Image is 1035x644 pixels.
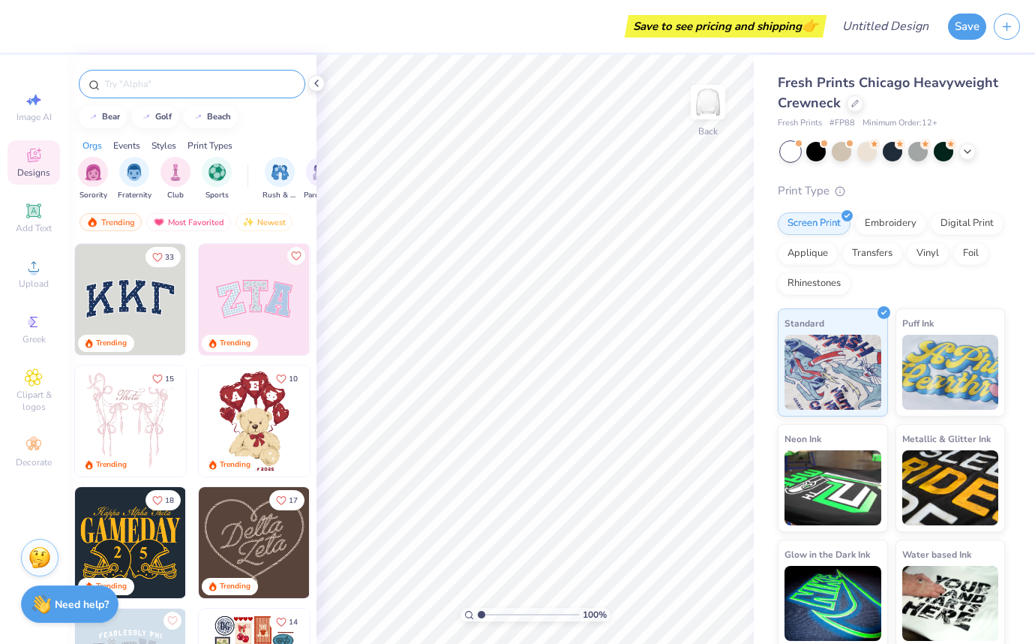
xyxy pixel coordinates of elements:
[902,450,999,525] img: Metallic & Glitter Ink
[153,217,165,227] img: most_fav.gif
[16,111,52,123] span: Image AI
[902,546,971,562] span: Water based Ink
[235,213,292,231] div: Newest
[79,213,142,231] div: Trending
[187,139,232,152] div: Print Types
[269,490,304,510] button: Like
[202,157,232,201] div: filter for Sports
[202,157,232,201] button: filter button
[75,487,186,598] img: b8819b5f-dd70-42f8-b218-32dd770f7b03
[309,244,420,355] img: 5ee11766-d822-42f5-ad4e-763472bf8dcf
[167,164,184,181] img: Club Image
[113,139,140,152] div: Events
[199,487,310,598] img: 12710c6a-dcc0-49ce-8688-7fe8d5f96fe2
[862,117,937,130] span: Minimum Order: 12 +
[262,157,297,201] button: filter button
[75,244,186,355] img: 3b9aba4f-e317-4aa7-a679-c95a879539bd
[126,164,142,181] img: Fraternity Image
[842,242,902,265] div: Transfers
[118,157,151,201] div: filter for Fraternity
[778,117,822,130] span: Fresh Prints
[22,333,46,345] span: Greek
[96,338,127,349] div: Trending
[289,618,298,626] span: 14
[163,612,181,630] button: Like
[17,167,50,179] span: Designs
[145,490,181,510] button: Like
[269,612,304,632] button: Like
[16,456,52,468] span: Decorate
[778,272,850,295] div: Rhinestones
[145,369,181,389] button: Like
[118,190,151,201] span: Fraternity
[778,212,850,235] div: Screen Print
[287,247,305,265] button: Like
[85,164,102,181] img: Sorority Image
[165,497,174,504] span: 18
[931,212,1003,235] div: Digital Print
[220,459,250,471] div: Trending
[948,14,986,40] button: Save
[309,487,420,598] img: ead2b24a-117b-4488-9b34-c08fd5176a7b
[151,139,176,152] div: Styles
[693,87,723,117] img: Back
[146,213,231,231] div: Most Favorited
[87,113,99,122] img: trend_line.gif
[778,74,998,112] span: Fresh Prints Chicago Heavyweight Crewneck
[784,450,881,525] img: Neon Ink
[304,157,338,201] div: filter for Parent's Weekend
[953,242,988,265] div: Foil
[784,431,821,447] span: Neon Ink
[583,608,607,621] span: 100 %
[167,190,184,201] span: Club
[778,182,1005,200] div: Print Type
[55,597,109,612] strong: Need help?
[207,113,231,121] div: beach
[802,17,818,35] span: 👉
[185,366,296,477] img: d12a98c7-f0f7-4345-bf3a-b9f1b718b86e
[199,366,310,477] img: 587403a7-0594-4a7f-b2bd-0ca67a3ff8dd
[165,254,174,261] span: 33
[784,546,870,562] span: Glow in the Dark Ink
[313,164,330,181] img: Parent's Weekend Image
[220,338,250,349] div: Trending
[160,157,190,201] div: filter for Club
[185,244,296,355] img: edfb13fc-0e43-44eb-bea2-bf7fc0dd67f9
[118,157,151,201] button: filter button
[830,11,940,41] input: Untitled Design
[140,113,152,122] img: trend_line.gif
[778,242,838,265] div: Applique
[132,106,178,128] button: golf
[784,335,881,410] img: Standard
[289,375,298,383] span: 10
[855,212,926,235] div: Embroidery
[902,335,999,410] img: Puff Ink
[262,190,297,201] span: Rush & Bid
[78,157,108,201] div: filter for Sorority
[199,244,310,355] img: 9980f5e8-e6a1-4b4a-8839-2b0e9349023c
[309,366,420,477] img: e74243e0-e378-47aa-a400-bc6bcb25063a
[184,106,238,128] button: beach
[103,77,295,92] input: Try "Alpha"
[160,157,190,201] button: filter button
[79,190,107,201] span: Sorority
[145,247,181,267] button: Like
[75,366,186,477] img: 83dda5b0-2158-48ca-832c-f6b4ef4c4536
[96,581,127,592] div: Trending
[96,459,127,471] div: Trending
[242,217,254,227] img: Newest.gif
[79,106,127,128] button: bear
[829,117,855,130] span: # FP88
[19,278,49,290] span: Upload
[82,139,102,152] div: Orgs
[155,113,172,121] div: golf
[304,157,338,201] button: filter button
[902,431,991,447] span: Metallic & Glitter Ink
[102,113,120,121] div: bear
[165,375,174,383] span: 15
[304,190,338,201] span: Parent's Weekend
[784,566,881,641] img: Glow in the Dark Ink
[192,113,204,122] img: trend_line.gif
[902,315,934,331] span: Puff Ink
[902,566,999,641] img: Water based Ink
